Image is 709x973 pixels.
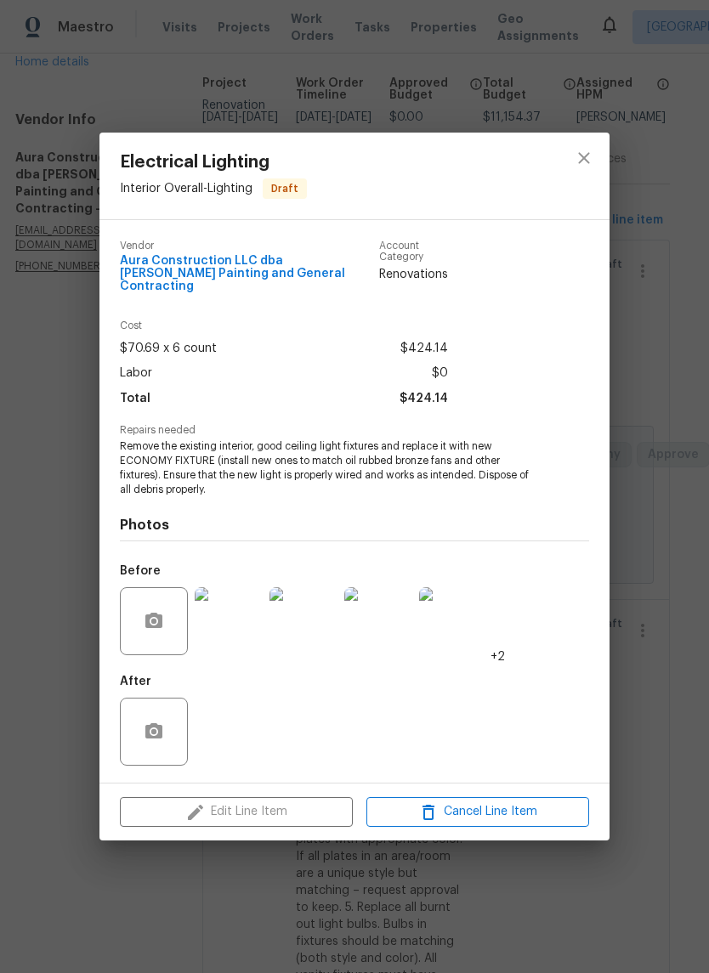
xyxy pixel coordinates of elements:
span: Interior Overall - Lighting [120,183,252,195]
span: Repairs needed [120,425,589,436]
h5: Before [120,565,161,577]
span: +2 [491,648,505,665]
span: Cost [120,320,448,331]
button: close [564,138,604,178]
span: Electrical Lighting [120,153,307,172]
span: Remove the existing interior, good ceiling light fixtures and replace it with new ECONOMY FIXTURE... [120,439,542,496]
span: Account Category [379,240,448,263]
span: $70.69 x 6 count [120,337,217,361]
span: Draft [264,180,305,197]
span: $424.14 [400,387,448,411]
span: $424.14 [400,337,448,361]
span: Cancel Line Item [372,801,584,823]
span: Vendor [120,240,379,252]
h5: After [120,676,151,687]
span: Labor [120,361,152,386]
span: Aura Construction LLC dba [PERSON_NAME] Painting and General Contracting [120,255,379,293]
span: $0 [432,361,448,386]
span: Renovations [379,266,448,283]
span: Total [120,387,150,411]
button: Cancel Line Item [366,797,589,827]
h4: Photos [120,517,589,534]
